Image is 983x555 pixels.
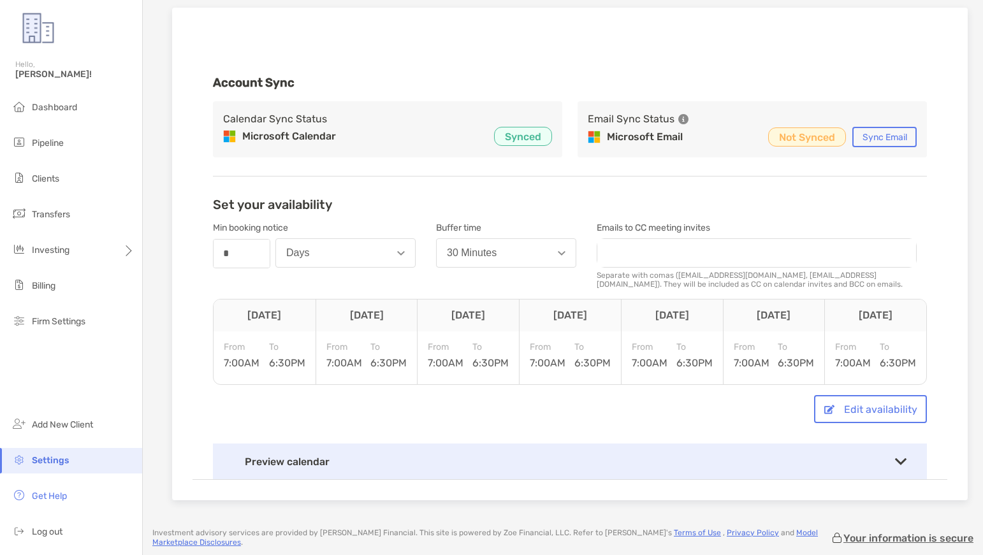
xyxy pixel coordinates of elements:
span: From [224,342,259,352]
span: From [632,342,667,352]
img: transfers icon [11,206,27,221]
th: [DATE] [621,299,723,331]
img: get-help icon [11,487,27,503]
span: [PERSON_NAME]! [15,69,135,80]
a: Terms of Use [674,528,721,537]
img: dashboard icon [11,99,27,114]
img: billing icon [11,277,27,292]
p: Investment advisory services are provided by [PERSON_NAME] Financial . This site is powered by Zo... [152,528,831,547]
div: Buffer time [436,222,576,233]
div: Preview calendar [213,443,927,479]
span: To [880,342,916,352]
span: From [530,342,565,352]
button: Days [275,238,416,268]
span: Firm Settings [32,316,85,327]
p: Microsoft Email [607,129,683,145]
button: 30 Minutes [436,238,576,268]
h2: Set your availability [213,197,332,212]
p: Synced [505,129,541,145]
img: Microsoft Calendar [223,130,236,143]
img: pipeline icon [11,134,27,150]
div: 30 Minutes [447,247,497,259]
img: button icon [824,405,834,414]
img: firm-settings icon [11,313,27,328]
div: 7:00AM [530,342,565,369]
button: Edit availability [814,395,927,423]
th: [DATE] [723,299,825,331]
div: Separate with comas ([EMAIL_ADDRESS][DOMAIN_NAME], [EMAIL_ADDRESS][DOMAIN_NAME]). They will be in... [597,271,917,289]
span: To [472,342,509,352]
span: Investing [32,245,69,256]
div: 6:30PM [778,342,814,369]
div: 7:00AM [632,342,667,369]
span: Transfers [32,209,70,220]
span: To [370,342,407,352]
span: From [835,342,871,352]
span: From [428,342,463,352]
span: Settings [32,455,69,466]
th: [DATE] [316,299,418,331]
p: Your information is secure [843,532,973,544]
img: Zoe Logo [15,5,61,51]
img: Open dropdown arrow [558,251,565,256]
div: 7:00AM [224,342,259,369]
span: To [574,342,611,352]
div: 7:00AM [326,342,362,369]
span: Billing [32,280,55,291]
div: 7:00AM [835,342,871,369]
div: Days [286,247,309,259]
a: Privacy Policy [727,528,779,537]
span: Log out [32,526,62,537]
th: [DATE] [417,299,519,331]
img: Microsoft Email [588,131,601,143]
th: [DATE] [214,299,316,331]
div: 6:30PM [269,342,305,369]
img: Open dropdown arrow [397,251,405,256]
span: Add New Client [32,419,93,430]
p: Microsoft Calendar [242,129,336,144]
th: [DATE] [824,299,926,331]
h3: Account Sync [213,76,295,90]
div: 6:30PM [880,342,916,369]
div: 6:30PM [574,342,611,369]
img: clients icon [11,170,27,185]
div: Min booking notice [213,222,416,233]
span: Dashboard [32,102,77,113]
img: Toggle [895,458,907,465]
img: settings icon [11,452,27,467]
th: [DATE] [519,299,621,331]
img: logout icon [11,523,27,538]
span: To [676,342,713,352]
div: 7:00AM [734,342,769,369]
span: From [734,342,769,352]
div: 6:30PM [676,342,713,369]
div: 7:00AM [428,342,463,369]
span: Clients [32,173,59,184]
div: 6:30PM [472,342,509,369]
img: add_new_client icon [11,416,27,431]
a: Model Marketplace Disclosures [152,528,818,547]
div: 6:30PM [370,342,407,369]
span: To [778,342,814,352]
span: Get Help [32,491,67,501]
h3: Email Sync Status [588,112,674,127]
img: investing icon [11,241,27,257]
span: Pipeline [32,138,64,148]
button: Sync Email [852,127,917,147]
div: Emails to CC meeting invites [597,222,915,233]
span: From [326,342,362,352]
p: Not Synced [779,129,835,145]
h3: Calendar Sync Status [223,112,327,127]
span: To [269,342,305,352]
